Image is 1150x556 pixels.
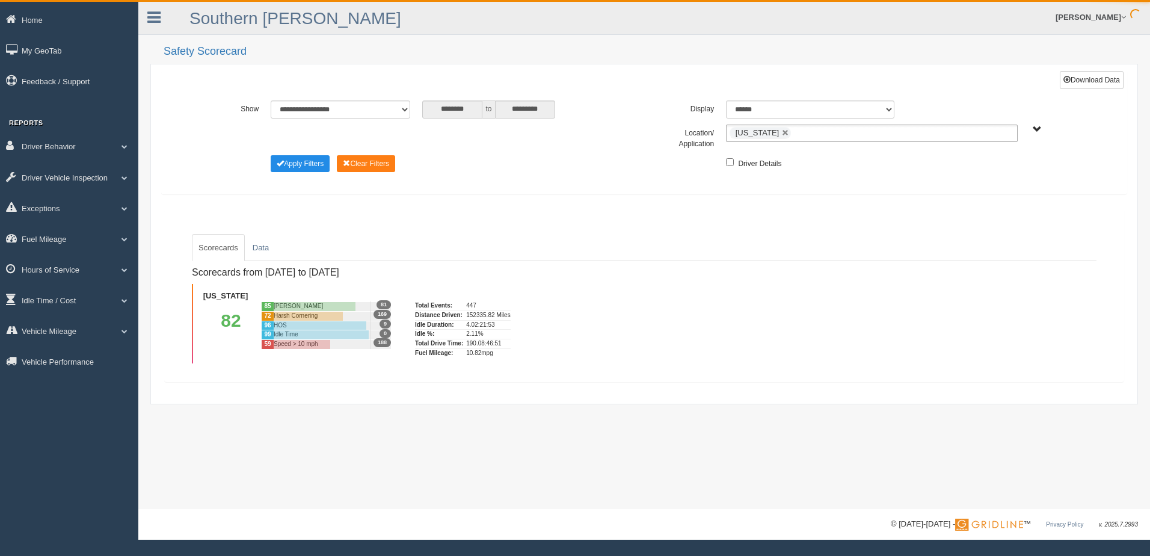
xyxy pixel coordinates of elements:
[271,155,330,172] button: Change Filter Options
[415,339,463,348] div: Total Drive Time:
[380,320,391,329] span: 9
[466,301,510,310] div: 447
[189,100,265,115] label: Show
[415,301,463,310] div: Total Events:
[466,320,510,330] div: 4.02:21:53
[1099,521,1138,528] span: v. 2025.7.2993
[415,348,463,358] div: Fuel Mileage:
[337,155,395,172] button: Change Filter Options
[736,128,779,137] span: [US_STATE]
[374,310,391,319] span: 169
[261,311,274,321] div: 72
[415,329,463,339] div: Idle %:
[415,320,463,330] div: Idle Duration:
[466,329,510,339] div: 2.11%
[192,234,245,262] a: Scorecards
[261,339,274,349] div: 59
[261,330,274,339] div: 99
[466,339,510,348] div: 190.08:46:51
[192,267,553,278] h4: Scorecards from [DATE] to [DATE]
[203,291,248,300] b: [US_STATE]
[738,155,781,170] label: Driver Details
[261,301,274,311] div: 85
[261,321,274,330] div: 96
[955,519,1023,531] img: Gridline
[644,125,720,149] label: Location/ Application
[482,100,494,119] span: to
[891,518,1138,531] div: © [DATE]-[DATE] - ™
[374,338,391,347] span: 188
[380,329,391,338] span: 0
[644,100,720,115] label: Display
[377,300,391,309] span: 81
[189,9,401,28] a: Southern [PERSON_NAME]
[164,46,1138,58] h2: Safety Scorecard
[246,234,275,262] a: Data
[201,301,261,357] div: 82
[1060,71,1124,89] button: Download Data
[466,348,510,358] div: 10.82mpg
[466,310,510,320] div: 152335.82 Miles
[415,310,463,320] div: Distance Driven:
[1046,521,1083,528] a: Privacy Policy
